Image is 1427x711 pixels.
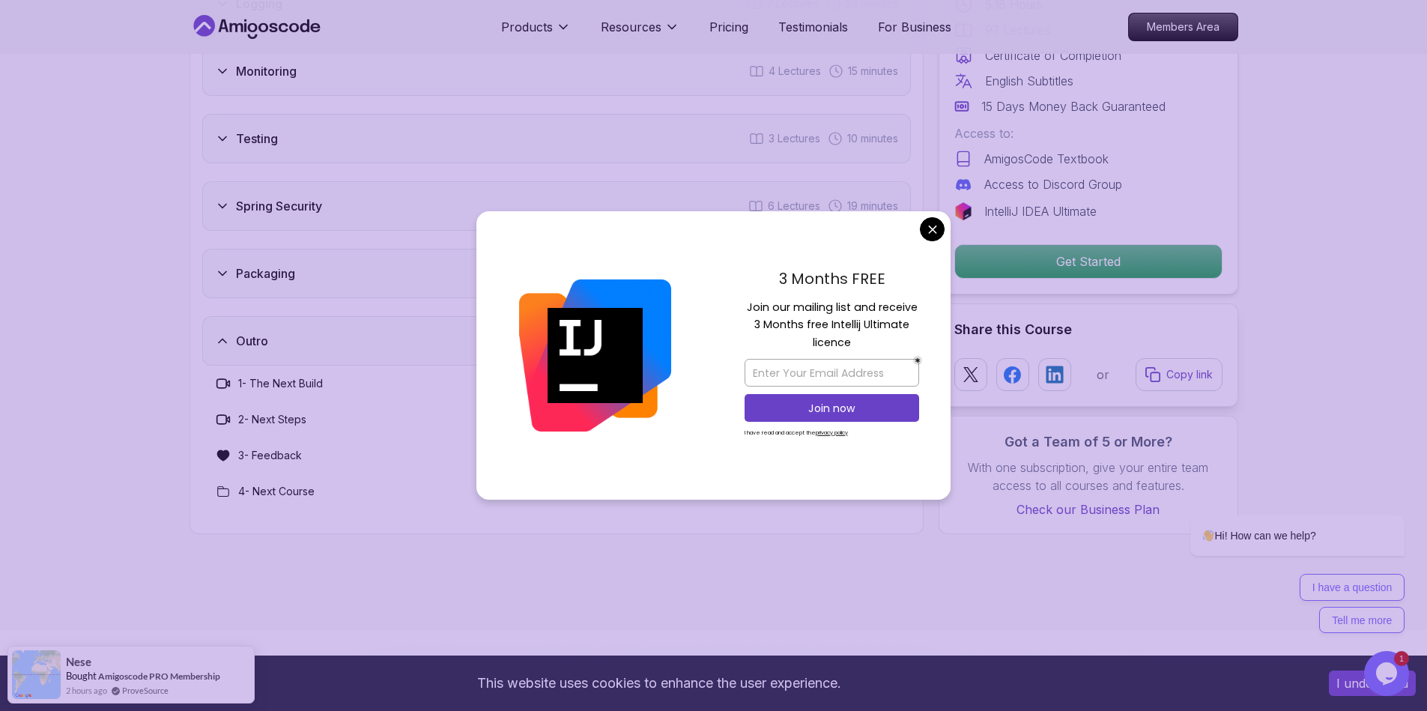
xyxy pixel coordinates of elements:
[202,114,911,163] button: Testing3 Lectures 10 minutes
[202,316,911,366] button: Outro4 Lectures 3 minutes
[66,670,97,682] span: Bought
[236,62,297,80] h3: Monitoring
[985,46,1121,64] p: Certificate of Completion
[984,175,1122,193] p: Access to Discord Group
[1097,366,1109,384] p: or
[1329,671,1416,696] button: Accept cookies
[954,459,1223,494] p: With one subscription, give your entire team access to all courses and features.
[769,131,820,146] span: 3 Lectures
[954,319,1223,340] h2: Share this Course
[954,124,1223,142] p: Access to:
[238,412,306,427] h3: 2 - Next Steps
[985,72,1073,90] p: English Subtitles
[1142,397,1412,644] iframe: chat widget
[878,18,951,36] a: For Business
[236,264,295,282] h3: Packaging
[768,199,820,214] span: 6 Lectures
[66,656,91,668] span: nese
[501,18,571,48] button: Products
[709,18,748,36] a: Pricing
[122,684,169,697] a: ProveSource
[769,64,821,79] span: 4 Lectures
[202,181,911,231] button: Spring Security6 Lectures 19 minutes
[847,131,898,146] span: 10 minutes
[1136,358,1223,391] button: Copy link
[238,484,315,499] h3: 4 - Next Course
[202,249,911,298] button: Packaging4 Lectures 12 minutes
[238,448,302,463] h3: 3 - Feedback
[1364,651,1412,696] iframe: chat widget
[954,244,1223,279] button: Get Started
[1128,13,1238,41] a: Members Area
[778,18,848,36] a: Testimonials
[1166,367,1213,382] p: Copy link
[1129,13,1237,40] p: Members Area
[601,18,679,48] button: Resources
[601,18,661,36] p: Resources
[236,197,322,215] h3: Spring Security
[954,432,1223,453] h3: Got a Team of 5 or More?
[954,202,972,220] img: jetbrains logo
[847,199,898,214] span: 19 minutes
[236,130,278,148] h3: Testing
[12,650,61,699] img: provesource social proof notification image
[238,376,323,391] h3: 1 - The Next Build
[981,97,1166,115] p: 15 Days Money Back Guaranteed
[236,332,268,350] h3: Outro
[501,18,553,36] p: Products
[202,46,911,96] button: Monitoring4 Lectures 15 minutes
[848,64,898,79] span: 15 minutes
[66,684,107,697] span: 2 hours ago
[955,245,1222,278] p: Get Started
[984,150,1109,168] p: AmigosCode Textbook
[954,500,1223,518] a: Check our Business Plan
[984,202,1097,220] p: IntelliJ IDEA Ultimate
[98,671,220,682] a: Amigoscode PRO Membership
[11,667,1306,700] div: This website uses cookies to enhance the user experience.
